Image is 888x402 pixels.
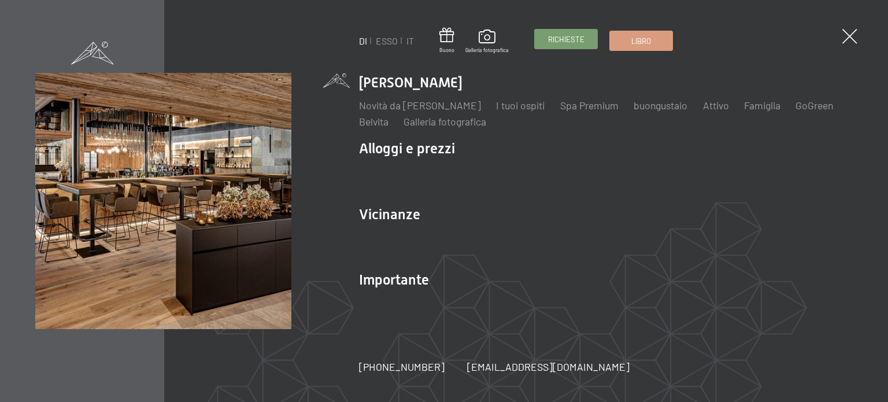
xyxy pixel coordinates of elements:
[703,99,729,112] a: Attivo
[465,47,509,53] font: Galleria fotografica
[359,360,445,374] a: [PHONE_NUMBER]
[548,35,584,44] font: Richieste
[795,99,833,112] a: GoGreen
[560,99,619,112] a: Spa Premium
[465,29,509,54] a: Galleria fotografica
[631,36,651,46] font: Libro
[467,360,630,373] font: [EMAIL_ADDRESS][DOMAIN_NAME]
[439,28,454,54] a: Buono
[359,35,367,46] a: DI
[535,29,597,49] a: Richieste
[359,115,388,128] a: Belvita
[496,99,545,112] a: I tuoi ospiti
[404,115,486,128] a: Galleria fotografica
[467,360,630,374] a: [EMAIL_ADDRESS][DOMAIN_NAME]
[610,31,672,50] a: Libro
[406,35,414,46] a: IT
[359,99,481,112] a: Novità da [PERSON_NAME]
[439,47,454,53] font: Buono
[744,99,780,112] a: Famiglia
[376,35,398,46] a: ESSO
[359,360,445,373] font: [PHONE_NUMBER]
[634,99,687,112] a: buongustaio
